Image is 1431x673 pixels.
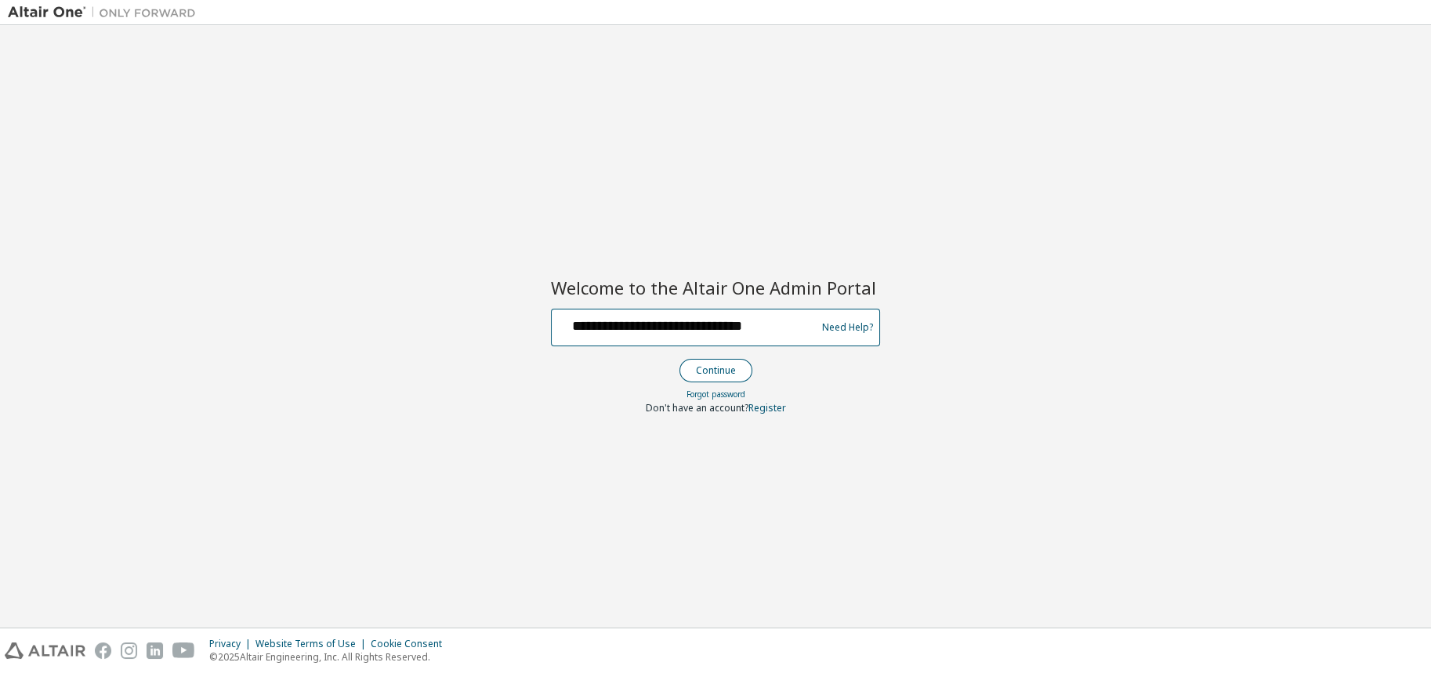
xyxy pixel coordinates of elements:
[551,277,880,299] h2: Welcome to the Altair One Admin Portal
[255,638,371,650] div: Website Terms of Use
[172,642,195,659] img: youtube.svg
[121,642,137,659] img: instagram.svg
[748,401,786,414] a: Register
[209,650,451,664] p: © 2025 Altair Engineering, Inc. All Rights Reserved.
[646,401,748,414] span: Don't have an account?
[95,642,111,659] img: facebook.svg
[679,359,752,382] button: Continue
[371,638,451,650] div: Cookie Consent
[5,642,85,659] img: altair_logo.svg
[147,642,163,659] img: linkedin.svg
[822,327,873,327] a: Need Help?
[8,5,204,20] img: Altair One
[687,389,745,400] a: Forgot password
[209,638,255,650] div: Privacy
